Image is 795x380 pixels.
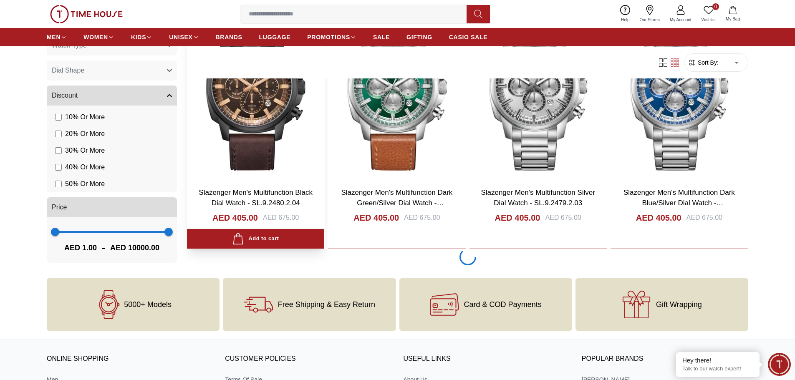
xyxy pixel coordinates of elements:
div: Chat Widget [768,353,791,376]
span: Our Stores [636,17,663,23]
button: Sort By: [688,58,719,67]
h3: Popular Brands [582,353,748,365]
span: SALE [373,33,390,41]
button: My Bag [721,4,745,24]
button: Add to cart [187,229,324,249]
span: 20 % Or More [65,129,105,139]
a: PROMOTIONS [307,30,356,45]
span: My Bag [722,16,743,22]
span: Help [618,17,633,23]
span: 40 % Or More [65,163,105,173]
a: BRANDS [216,30,242,45]
span: Wishlist [698,17,719,23]
span: 30 % Or More [65,146,105,156]
h4: AED 405.00 [636,212,681,224]
span: PROMOTIONS [307,33,350,41]
button: Dial Shape [47,61,177,81]
span: Card & COD Payments [464,300,542,309]
a: MEN [47,30,67,45]
span: Gift Wrapping [656,300,702,309]
a: 0Wishlist [697,3,721,25]
img: Slazenger Men's Multifunction Black Dial Watch - SL.9.2480.2.04 [187,1,324,180]
a: UNISEX [169,30,199,45]
img: ... [50,5,123,23]
a: KIDS [131,30,152,45]
a: Slazenger Men's Multifunction Dark Blue/Silver Dial Watch - SL.9.2479.2.02 [623,189,735,218]
span: 0 [712,3,719,10]
a: CASIO SALE [449,30,488,45]
div: AED 675.00 [404,213,440,223]
span: AED 10000.00 [110,242,159,254]
span: Sort By: [696,58,719,67]
a: SALE [373,30,390,45]
h3: USEFUL LINKS [404,353,570,365]
span: AED 1.00 [64,242,97,254]
button: Discount [47,86,177,106]
a: LUGGAGE [259,30,291,45]
span: KIDS [131,33,146,41]
a: Help [616,3,635,25]
div: AED 675.00 [545,213,581,223]
span: 50 % Or More [65,179,105,189]
img: Slazenger Men's Multifunction Dark Blue/Silver Dial Watch - SL.9.2479.2.02 [611,1,748,180]
a: GIFTING [406,30,432,45]
span: - [97,242,110,255]
h4: AED 405.00 [495,212,540,224]
input: 50% Or More [55,181,62,188]
h3: ONLINE SHOPPING [47,353,213,365]
h3: CUSTOMER POLICIES [225,353,391,365]
input: 10% Or More [55,114,62,121]
span: Dial Shape [52,66,84,76]
span: Free Shipping & Easy Return [278,300,375,309]
a: Slazenger Men's Multifunction Dark Green/Silver Dial Watch - SL.9.2480.2.02 [341,189,452,218]
input: 20% Or More [55,131,62,138]
span: MEN [47,33,61,41]
span: My Account [666,17,695,23]
span: Price [52,203,67,213]
img: Slazenger Men's Multifunction Silver Dial Watch - SL.9.2479.2.03 [469,1,607,180]
a: Our Stores [635,3,665,25]
a: Slazenger Men's Multifunction Black Dial Watch - SL.9.2480.2.04 [199,189,313,207]
a: WOMEN [83,30,114,45]
span: BRANDS [216,33,242,41]
button: Price [47,198,177,218]
span: Discount [52,91,78,101]
span: LUGGAGE [259,33,291,41]
span: CASIO SALE [449,33,488,41]
span: 10 % Or More [65,113,105,123]
h4: AED 405.00 [353,212,399,224]
span: WOMEN [83,33,108,41]
div: Add to cart [232,233,279,244]
a: Slazenger Men's Multifunction Silver Dial Watch - SL.9.2479.2.03 [481,189,595,207]
input: 40% Or More [55,164,62,171]
div: AED 675.00 [263,213,299,223]
span: UNISEX [169,33,192,41]
div: Hey there! [682,356,753,365]
span: GIFTING [406,33,432,41]
p: Talk to our watch expert! [682,365,753,372]
input: 30% Or More [55,148,62,154]
span: 5000+ Models [124,300,172,309]
div: AED 675.00 [686,213,722,223]
img: Slazenger Men's Multifunction Dark Green/Silver Dial Watch - SL.9.2480.2.02 [328,1,465,180]
h4: AED 405.00 [212,212,258,224]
